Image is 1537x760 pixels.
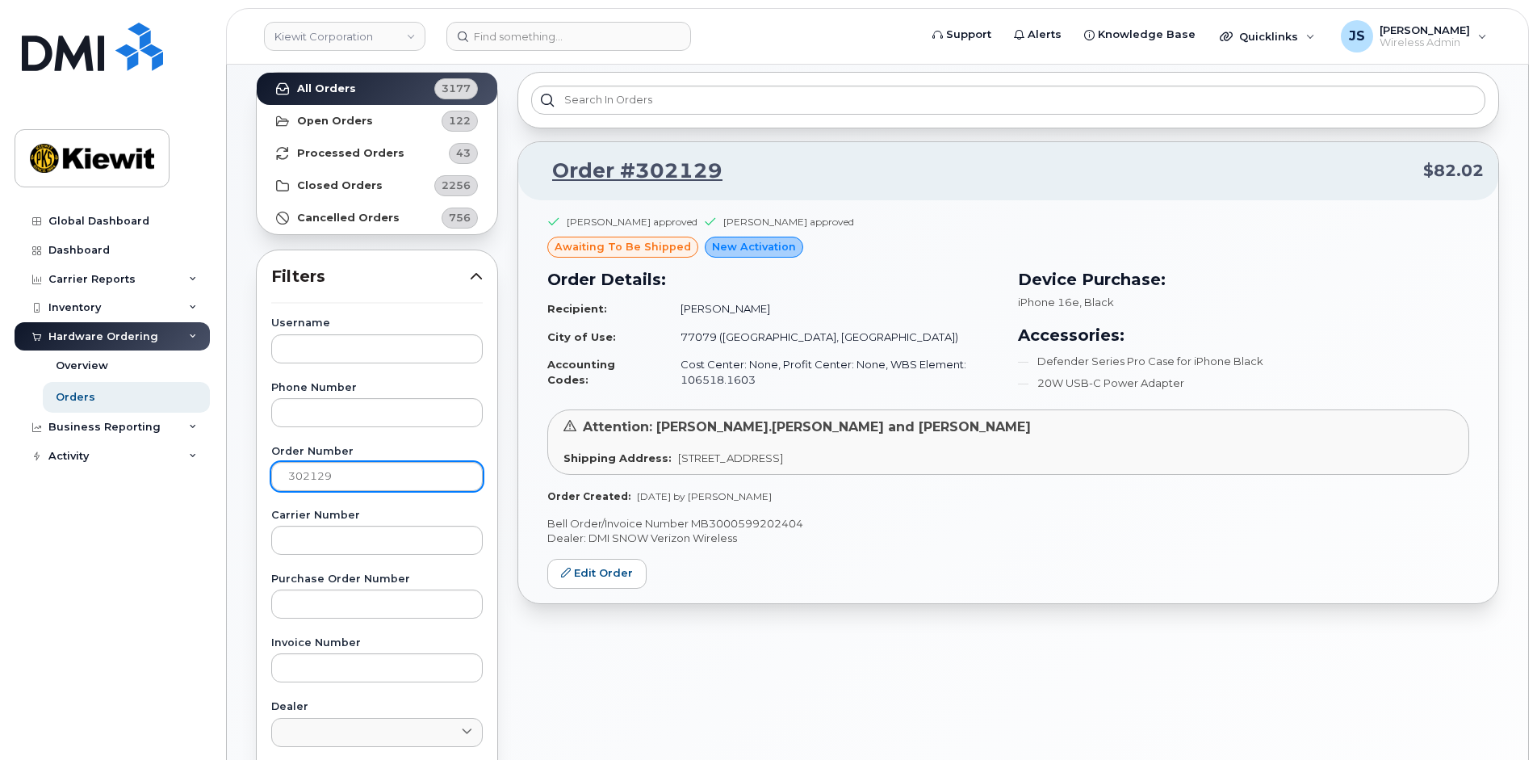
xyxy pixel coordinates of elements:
[563,451,672,464] strong: Shipping Address:
[1098,27,1196,43] span: Knowledge Base
[1423,159,1484,183] span: $82.02
[547,516,1469,531] p: Bell Order/Invoice Number MB3000599202404
[1380,23,1470,36] span: [PERSON_NAME]
[442,178,471,193] span: 2256
[449,210,471,225] span: 756
[946,27,991,43] span: Support
[547,302,607,315] strong: Recipient:
[257,202,497,234] a: Cancelled Orders756
[297,212,400,225] strong: Cancelled Orders
[666,323,999,351] td: 77079 ([GEOGRAPHIC_DATA], [GEOGRAPHIC_DATA])
[723,215,854,229] div: [PERSON_NAME] approved
[264,22,425,51] a: Kiewit Corporation
[271,265,470,288] span: Filters
[547,358,615,386] strong: Accounting Codes:
[1018,323,1469,347] h3: Accessories:
[1208,20,1326,52] div: Quicklinks
[1028,27,1062,43] span: Alerts
[712,239,796,254] span: New Activation
[456,145,471,161] span: 43
[271,638,483,649] label: Invoice Number
[1018,267,1469,292] h3: Device Purchase:
[1003,19,1073,51] a: Alerts
[547,330,616,343] strong: City of Use:
[1018,354,1469,369] li: Defender Series Pro Case for iPhone Black
[1073,19,1207,51] a: Knowledge Base
[271,318,483,329] label: Username
[533,157,722,186] a: Order #302129
[297,115,373,128] strong: Open Orders
[637,490,772,502] span: [DATE] by [PERSON_NAME]
[297,82,356,95] strong: All Orders
[1239,30,1298,43] span: Quicklinks
[583,419,1031,435] span: Attention: [PERSON_NAME].[PERSON_NAME] and [PERSON_NAME]
[666,351,999,393] td: Cost Center: None, Profit Center: None, WBS Element: 106518.1603
[442,81,471,96] span: 3177
[1018,376,1469,391] li: 20W USB-C Power Adapter
[921,19,1003,51] a: Support
[547,559,647,589] a: Edit Order
[271,702,483,712] label: Dealer
[547,267,999,292] h3: Order Details:
[678,451,783,464] span: [STREET_ADDRESS]
[257,105,497,137] a: Open Orders122
[271,447,483,457] label: Order Number
[257,170,497,202] a: Closed Orders2256
[531,86,1485,115] input: Search in orders
[446,22,691,51] input: Find something...
[257,73,497,105] a: All Orders3177
[1330,20,1498,52] div: Jessica Safarik
[555,239,691,254] span: awaiting to be shipped
[1380,36,1470,49] span: Wireless Admin
[257,137,497,170] a: Processed Orders43
[271,574,483,585] label: Purchase Order Number
[271,510,483,521] label: Carrier Number
[1079,296,1114,309] span: , Black
[567,215,697,229] div: [PERSON_NAME] approved
[297,179,383,192] strong: Closed Orders
[449,113,471,128] span: 122
[297,147,404,160] strong: Processed Orders
[1349,27,1365,46] span: JS
[271,383,483,393] label: Phone Number
[547,531,1469,546] p: Dealer: DMI SNOW Verizon Wireless
[1018,296,1079,309] span: iPhone 16e
[666,295,999,323] td: [PERSON_NAME]
[547,490,630,502] strong: Order Created:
